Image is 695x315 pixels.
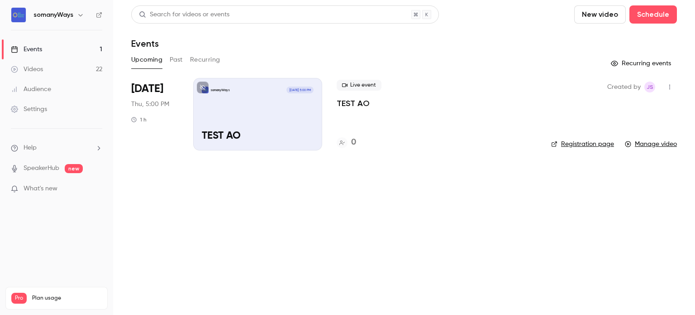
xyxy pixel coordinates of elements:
div: Videos [11,65,43,74]
a: Manage video [625,140,677,149]
p: somanyWays [210,88,230,92]
button: Recurring events [607,56,677,71]
span: Created by [607,82,641,92]
h1: Events [131,38,159,49]
button: Schedule [629,5,677,24]
span: Help [24,143,37,153]
span: Plan usage [32,295,102,302]
h4: 0 [351,136,356,149]
img: somanyWays [11,8,26,22]
button: Past [170,53,183,67]
a: Registration page [551,140,614,149]
span: [DATE] [131,82,163,96]
a: SpeakerHub [24,164,59,173]
a: TEST AO [337,98,370,109]
h6: somanyWays [33,10,73,19]
span: Pro [11,293,27,304]
span: Julia Sueur [644,82,655,92]
div: 1 h [131,116,147,123]
button: Upcoming [131,53,162,67]
li: help-dropdown-opener [11,143,102,153]
span: new [65,164,83,173]
button: New video [574,5,626,24]
span: Thu, 5:00 PM [131,100,169,109]
span: JS [647,82,653,92]
div: Search for videos or events [139,10,229,19]
p: TEST AO [202,130,313,142]
div: Audience [11,85,51,94]
div: Settings [11,105,47,114]
span: Live event [337,80,381,91]
span: [DATE] 5:00 PM [286,87,313,93]
a: 0 [337,136,356,149]
div: Events [11,45,42,54]
span: What's new [24,184,57,194]
div: Oct 9 Thu, 5:00 PM (Europe/Paris) [131,78,179,150]
button: Recurring [190,53,220,67]
a: TEST AOsomanyWays[DATE] 5:00 PMTEST AO [193,78,322,150]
